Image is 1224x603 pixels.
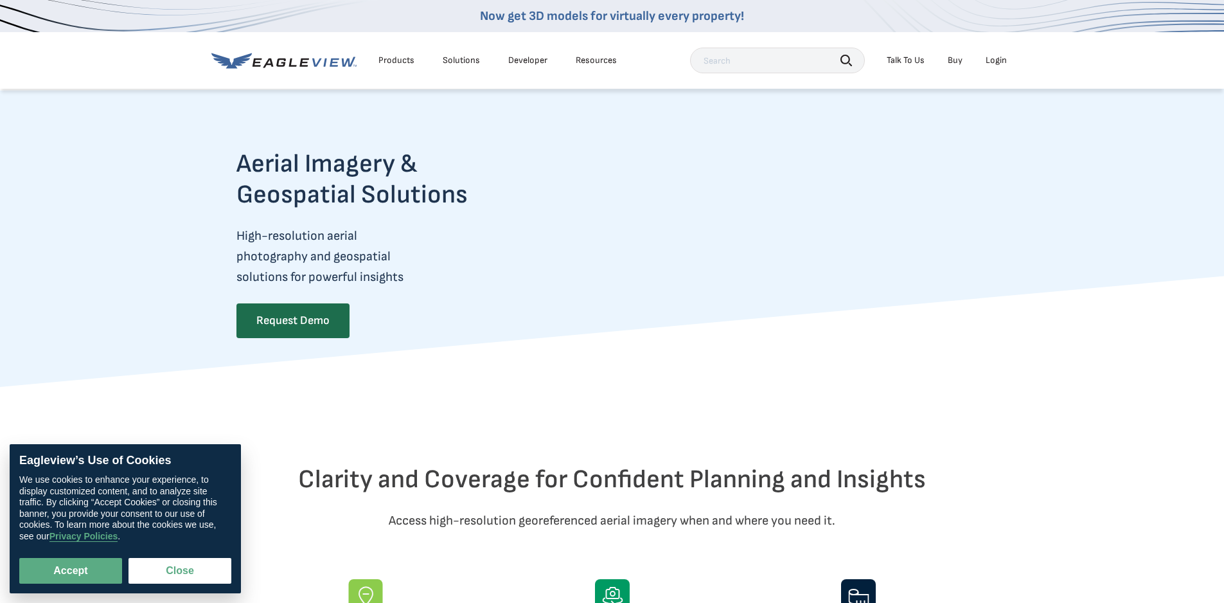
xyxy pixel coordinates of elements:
[508,55,547,66] a: Developer
[480,8,744,24] a: Now get 3D models for virtually every property!
[236,148,518,210] h2: Aerial Imagery & Geospatial Solutions
[948,55,962,66] a: Buy
[19,558,122,584] button: Accept
[236,510,988,531] p: Access high-resolution georeferenced aerial imagery when and where you need it.
[49,531,118,542] a: Privacy Policies
[19,474,231,542] div: We use cookies to enhance your experience, to display customized content, and to analyze site tra...
[887,55,925,66] div: Talk To Us
[236,226,518,287] p: High-resolution aerial photography and geospatial solutions for powerful insights
[129,558,231,584] button: Close
[236,464,988,495] h2: Clarity and Coverage for Confident Planning and Insights
[690,48,865,73] input: Search
[986,55,1007,66] div: Login
[19,454,231,468] div: Eagleview’s Use of Cookies
[576,55,617,66] div: Resources
[443,55,480,66] div: Solutions
[236,303,350,338] a: Request Demo
[378,55,414,66] div: Products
